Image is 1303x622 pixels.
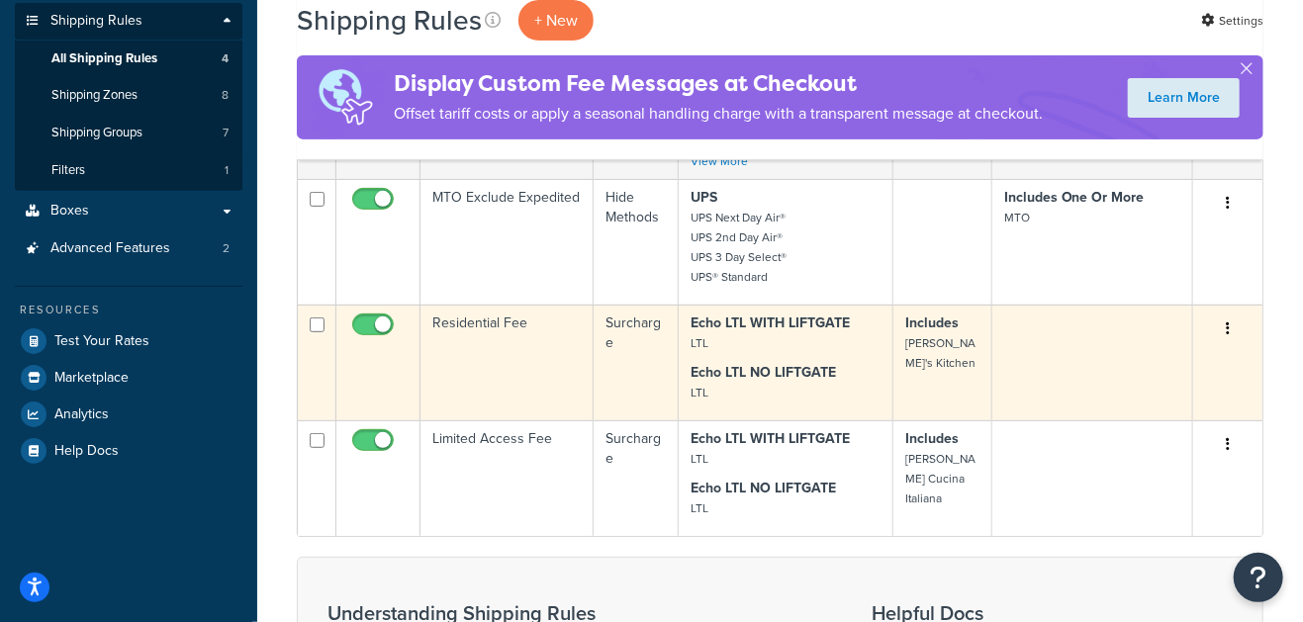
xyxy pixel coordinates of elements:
strong: Echo LTL NO LIFTGATE [691,478,836,498]
span: Boxes [50,203,89,220]
span: Advanced Features [50,240,170,257]
a: View More [691,152,748,170]
strong: Includes [905,428,959,449]
td: MTO Exclude Expedited [420,179,594,305]
img: duties-banner-06bc72dcb5fe05cb3f9472aba00be2ae8eb53ab6f0d8bb03d382ba314ac3c341.png [297,55,394,139]
a: Shipping Groups 7 [15,115,242,151]
li: Filters [15,152,242,189]
span: 2 [223,240,230,257]
td: Surcharge [594,420,679,536]
small: LTL [691,450,708,468]
small: LTL [691,499,708,517]
a: All Shipping Rules 4 [15,41,242,77]
span: 4 [222,50,229,67]
li: Shipping Groups [15,115,242,151]
a: Boxes [15,193,242,229]
li: Shipping Rules [15,3,242,191]
a: Shipping Zones 8 [15,77,242,114]
span: Analytics [54,406,109,423]
span: All Shipping Rules [51,50,157,67]
span: Shipping Zones [51,87,138,104]
td: Residential Fee [420,305,594,420]
span: Help Docs [54,443,119,460]
td: Limited Access Fee [420,420,594,536]
a: Shipping Rules [15,3,242,40]
strong: Includes One Or More [1004,187,1145,208]
td: Surcharge [594,305,679,420]
small: [PERSON_NAME] Cucina Italiana [905,450,976,507]
li: Advanced Features [15,230,242,267]
small: LTL [691,334,708,352]
span: Test Your Rates [54,333,149,350]
small: [PERSON_NAME]'s Kitchen [905,334,976,372]
h4: Display Custom Fee Messages at Checkout [394,67,1043,100]
span: Shipping Rules [50,13,142,30]
small: MTO [1004,209,1030,226]
a: Help Docs [15,433,242,469]
a: Learn More [1128,78,1240,118]
span: Shipping Groups [51,125,142,141]
li: Shipping Zones [15,77,242,114]
td: Hide Methods [594,179,679,305]
strong: Echo LTL WITH LIFTGATE [691,428,850,449]
strong: Echo LTL WITH LIFTGATE [691,312,850,333]
strong: Echo LTL NO LIFTGATE [691,362,836,383]
span: 8 [222,87,229,104]
li: All Shipping Rules [15,41,242,77]
span: 1 [225,162,229,179]
a: Settings [1201,7,1263,35]
a: Advanced Features 2 [15,230,242,267]
a: Test Your Rates [15,323,242,359]
strong: UPS [691,187,717,208]
a: Analytics [15,397,242,432]
small: LTL [691,384,708,401]
button: Open Resource Center [1234,553,1283,602]
p: Offset tariff costs or apply a seasonal handling charge with a transparent message at checkout. [394,100,1043,128]
small: UPS Next Day Air® UPS 2nd Day Air® UPS 3 Day Select® UPS® Standard [691,209,787,286]
span: Marketplace [54,370,129,387]
span: Filters [51,162,85,179]
div: Resources [15,302,242,318]
strong: Includes [905,312,959,333]
h1: Shipping Rules [297,1,482,40]
a: Filters 1 [15,152,242,189]
a: Marketplace [15,360,242,396]
span: 7 [223,125,229,141]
